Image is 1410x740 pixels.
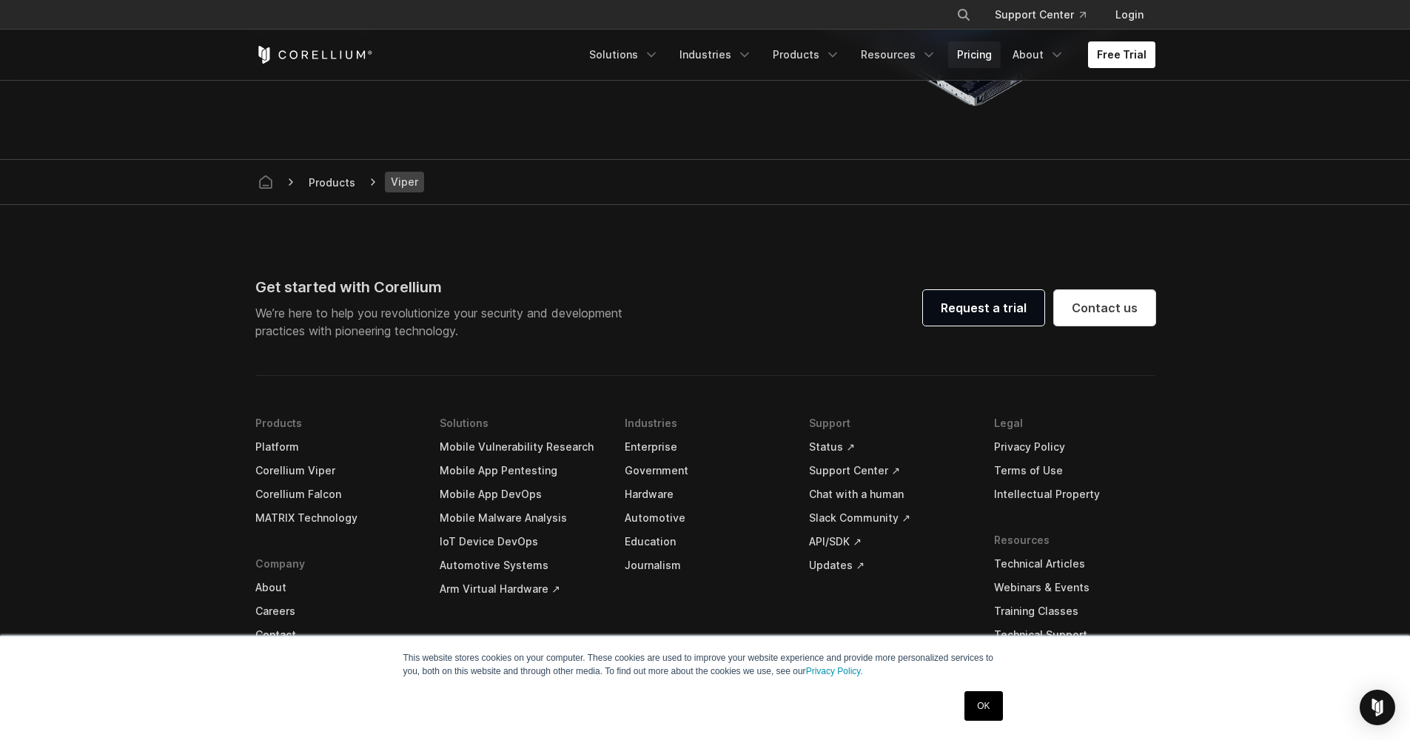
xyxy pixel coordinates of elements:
[764,41,849,68] a: Products
[809,482,970,506] a: Chat with a human
[440,530,601,554] a: IoT Device DevOps
[252,172,279,192] a: Corellium home
[255,623,417,647] a: Contact
[625,506,786,530] a: Automotive
[950,1,977,28] button: Search
[809,554,970,577] a: Updates ↗
[255,576,417,599] a: About
[923,290,1044,326] a: Request a trial
[964,691,1002,721] a: OK
[403,651,1007,678] p: This website stores cookies on your computer. These cookies are used to improve your website expe...
[440,554,601,577] a: Automotive Systems
[983,1,1098,28] a: Support Center
[671,41,761,68] a: Industries
[806,666,863,676] a: Privacy Policy.
[1360,690,1395,725] div: Open Intercom Messenger
[994,623,1155,647] a: Technical Support
[852,41,945,68] a: Resources
[255,304,634,340] p: We’re here to help you revolutionize your security and development practices with pioneering tech...
[1104,1,1155,28] a: Login
[994,599,1155,623] a: Training Classes
[809,435,970,459] a: Status ↗
[809,530,970,554] a: API/SDK ↗
[580,41,668,68] a: Solutions
[625,530,786,554] a: Education
[625,435,786,459] a: Enterprise
[948,41,1001,68] a: Pricing
[1054,290,1155,326] a: Contact us
[580,41,1155,68] div: Navigation Menu
[255,459,417,482] a: Corellium Viper
[809,506,970,530] a: Slack Community ↗
[255,435,417,459] a: Platform
[385,172,424,192] span: Viper
[255,506,417,530] a: MATRIX Technology
[440,459,601,482] a: Mobile App Pentesting
[994,482,1155,506] a: Intellectual Property
[255,482,417,506] a: Corellium Falcon
[994,435,1155,459] a: Privacy Policy
[440,506,601,530] a: Mobile Malware Analysis
[625,554,786,577] a: Journalism
[303,173,361,192] span: Products
[255,46,373,64] a: Corellium Home
[1004,41,1073,68] a: About
[440,577,601,601] a: Arm Virtual Hardware ↗
[440,482,601,506] a: Mobile App DevOps
[255,276,634,298] div: Get started with Corellium
[625,482,786,506] a: Hardware
[255,411,1155,732] div: Navigation Menu
[1088,41,1155,68] a: Free Trial
[303,175,361,190] div: Products
[625,459,786,482] a: Government
[440,435,601,459] a: Mobile Vulnerability Research
[994,552,1155,576] a: Technical Articles
[809,459,970,482] a: Support Center ↗
[994,459,1155,482] a: Terms of Use
[994,576,1155,599] a: Webinars & Events
[255,599,417,623] a: Careers
[939,1,1155,28] div: Navigation Menu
